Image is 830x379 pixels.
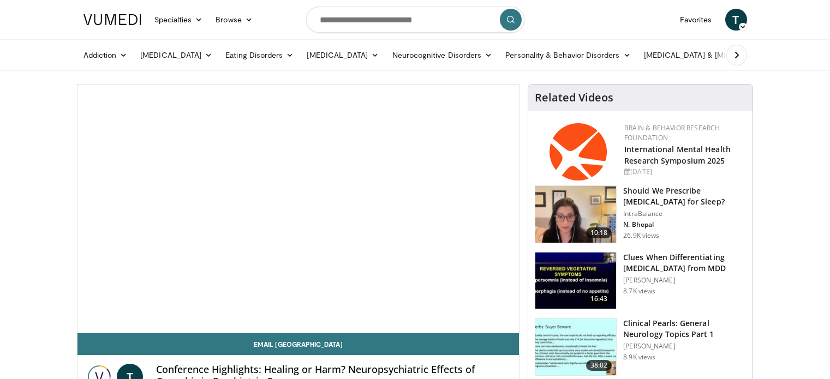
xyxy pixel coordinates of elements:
[624,123,720,142] a: Brain & Behavior Research Foundation
[535,318,616,375] img: 91ec4e47-6cc3-4d45-a77d-be3eb23d61cb.150x105_q85_crop-smart_upscale.jpg
[550,123,607,181] img: 6bc95fc0-882d-4061-9ebb-ce70b98f0866.png.150x105_q85_autocrop_double_scale_upscale_version-0.2.png
[300,44,385,66] a: [MEDICAL_DATA]
[623,276,746,285] p: [PERSON_NAME]
[623,287,655,296] p: 8.7K views
[535,318,746,376] a: 38:02 Clinical Pearls: General Neurology Topics Part 1 [PERSON_NAME] 8.9K views
[535,252,616,309] img: a6520382-d332-4ed3-9891-ee688fa49237.150x105_q85_crop-smart_upscale.jpg
[624,144,731,166] a: International Mental Health Research Symposium 2025
[77,44,134,66] a: Addiction
[623,209,746,218] p: IntraBalance
[535,185,746,243] a: 10:18 Should We Prescribe [MEDICAL_DATA] for Sleep? IntraBalance N. Bhopal 26.9K views
[306,7,524,33] input: Search topics, interventions
[148,9,210,31] a: Specialties
[624,167,744,177] div: [DATE]
[586,227,612,238] span: 10:18
[535,91,613,104] h4: Related Videos
[623,342,746,351] p: [PERSON_NAME]
[219,44,300,66] a: Eating Disorders
[134,44,219,66] a: [MEDICAL_DATA]
[535,252,746,310] a: 16:43 Clues When Differentiating [MEDICAL_DATA] from MDD [PERSON_NAME] 8.7K views
[83,14,141,25] img: VuMedi Logo
[586,293,612,304] span: 16:43
[623,231,659,240] p: 26.9K views
[725,9,747,31] a: T
[535,186,616,243] img: f7087805-6d6d-4f4e-b7c8-917543aa9d8d.150x105_q85_crop-smart_upscale.jpg
[586,360,612,371] span: 38:02
[209,9,259,31] a: Browse
[623,252,746,274] h3: Clues When Differentiating [MEDICAL_DATA] from MDD
[623,185,746,207] h3: Should We Prescribe [MEDICAL_DATA] for Sleep?
[673,9,719,31] a: Favorites
[637,44,793,66] a: [MEDICAL_DATA] & [MEDICAL_DATA]
[386,44,499,66] a: Neurocognitive Disorders
[623,353,655,362] p: 8.9K views
[499,44,637,66] a: Personality & Behavior Disorders
[623,318,746,340] h3: Clinical Pearls: General Neurology Topics Part 1
[77,85,520,333] video-js: Video Player
[623,220,746,229] p: N. Bhopal
[77,333,520,355] a: Email [GEOGRAPHIC_DATA]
